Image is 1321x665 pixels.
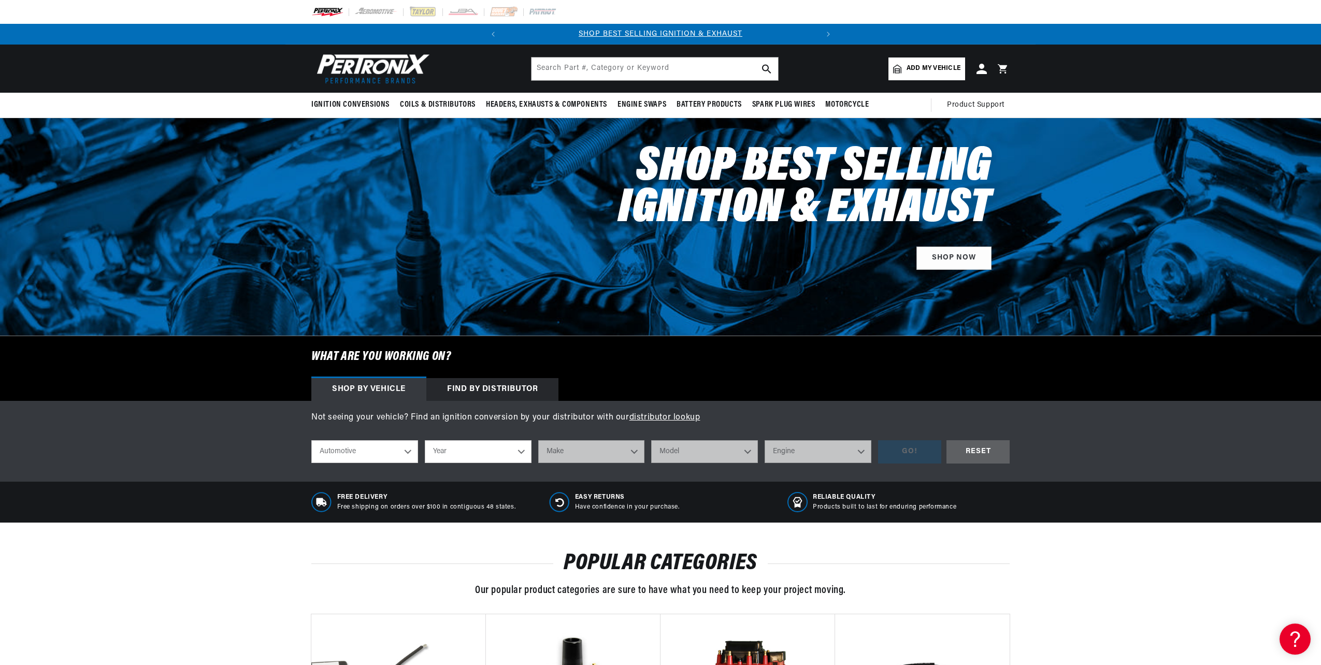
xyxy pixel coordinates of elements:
[538,440,645,463] select: Make
[579,30,742,38] a: SHOP BEST SELLING IGNITION & EXHAUST
[629,413,700,422] a: distributor lookup
[285,336,1036,378] h6: What are you working on?
[504,28,818,40] div: Announcement
[285,24,1036,45] slideshow-component: Translation missing: en.sections.announcements.announcement_bar
[907,64,960,74] span: Add my vehicle
[311,378,426,401] div: Shop by vehicle
[813,503,956,512] p: Products built to last for enduring performance
[575,503,680,512] p: Have confidence in your purchase.
[612,93,671,117] summary: Engine Swaps
[311,93,395,117] summary: Ignition Conversions
[395,93,481,117] summary: Coils & Distributors
[947,93,1010,118] summary: Product Support
[747,93,821,117] summary: Spark Plug Wires
[532,57,778,80] input: Search Part #, Category or Keyword
[765,440,871,463] select: Engine
[504,28,818,40] div: 1 of 2
[426,378,558,401] div: Find by Distributor
[825,99,869,110] span: Motorcycle
[486,99,607,110] span: Headers, Exhausts & Components
[311,51,430,86] img: Pertronix
[651,440,758,463] select: Model
[916,247,992,270] a: SHOP NOW
[481,93,612,117] summary: Headers, Exhausts & Components
[755,57,778,80] button: search button
[425,440,532,463] select: Year
[337,493,516,502] span: Free Delivery
[888,57,965,80] a: Add my vehicle
[947,99,1004,111] span: Product Support
[820,93,874,117] summary: Motorcycle
[575,493,680,502] span: Easy Returns
[311,554,1010,573] h2: POPULAR CATEGORIES
[311,411,1010,425] p: Not seeing your vehicle? Find an ignition conversion by your distributor with our
[813,493,956,502] span: RELIABLE QUALITY
[549,147,992,230] h2: Shop Best Selling Ignition & Exhaust
[677,99,742,110] span: Battery Products
[337,503,516,512] p: Free shipping on orders over $100 in contiguous 48 states.
[311,440,418,463] select: Ride Type
[400,99,476,110] span: Coils & Distributors
[671,93,747,117] summary: Battery Products
[483,24,504,45] button: Translation missing: en.sections.announcements.previous_announcement
[618,99,666,110] span: Engine Swaps
[475,585,846,596] span: Our popular product categories are sure to have what you need to keep your project moving.
[311,99,390,110] span: Ignition Conversions
[946,440,1010,464] div: RESET
[752,99,815,110] span: Spark Plug Wires
[818,24,839,45] button: Translation missing: en.sections.announcements.next_announcement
